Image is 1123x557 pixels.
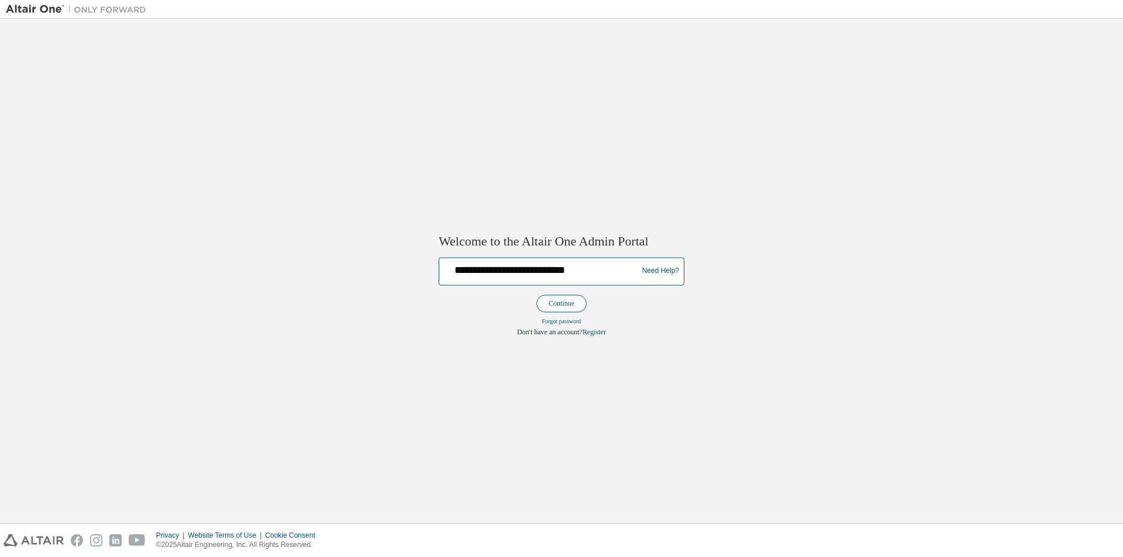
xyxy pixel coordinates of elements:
[265,531,322,540] div: Cookie Consent
[542,318,581,324] a: Forgot password
[6,4,152,15] img: Altair One
[642,271,679,272] a: Need Help?
[439,234,684,250] h2: Welcome to the Altair One Admin Portal
[517,328,583,336] span: Don't have an account?
[109,534,122,546] img: linkedin.svg
[156,540,322,550] p: © 2025 Altair Engineering, Inc. All Rights Reserved.
[129,534,146,546] img: youtube.svg
[583,328,606,336] a: Register
[4,534,64,546] img: altair_logo.svg
[156,531,188,540] div: Privacy
[188,531,265,540] div: Website Terms of Use
[71,534,83,546] img: facebook.svg
[90,534,102,546] img: instagram.svg
[536,295,587,312] button: Continue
